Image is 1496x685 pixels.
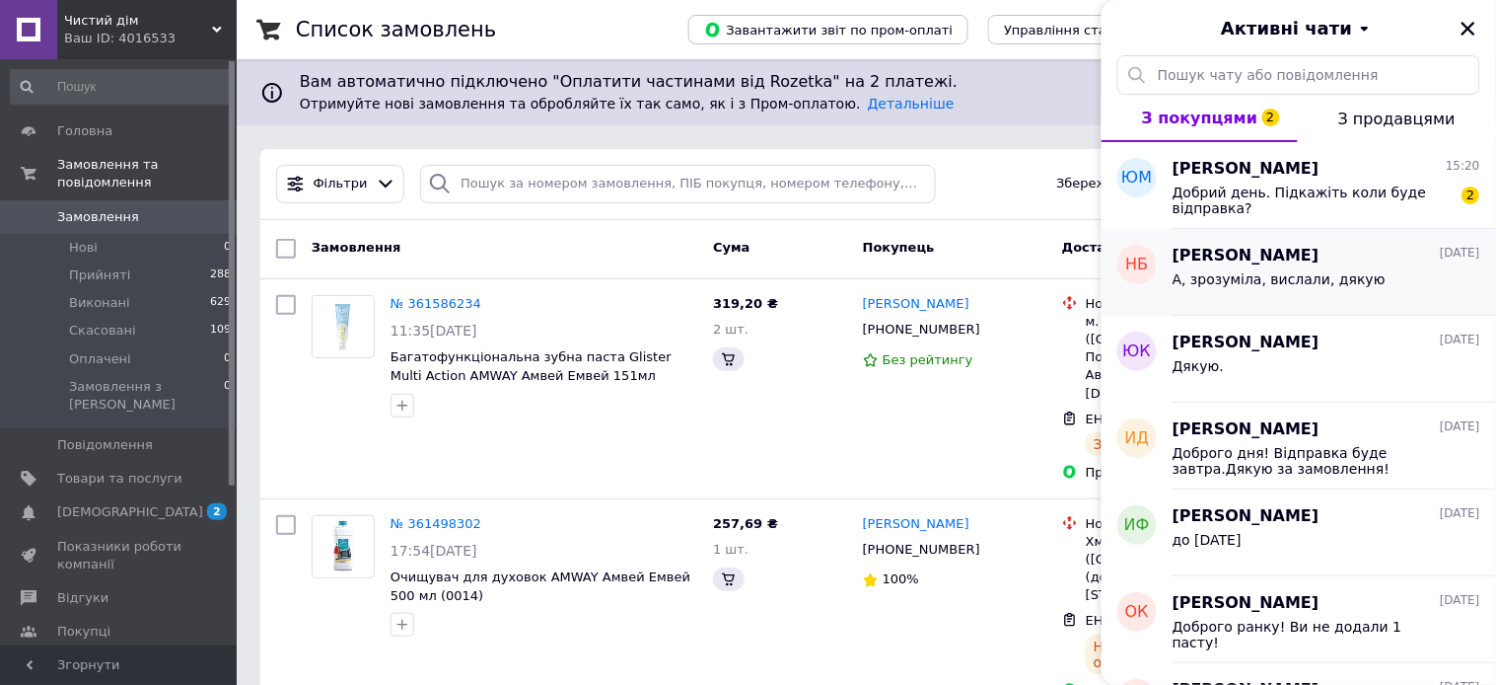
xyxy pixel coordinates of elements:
span: Замовлення та повідомлення [57,156,237,191]
span: до [DATE] [1173,532,1242,548]
span: 0 [224,239,231,257]
button: З покупцями2 [1102,95,1298,142]
span: ИФ [1124,514,1150,537]
button: З продавцями [1298,95,1496,142]
span: 2 [1262,109,1280,126]
span: Активні чати [1221,16,1352,41]
button: ОК[PERSON_NAME][DATE]Доброго ранку! Ви не додали 1 пасту! [1102,576,1496,663]
span: З продавцями [1338,110,1456,128]
span: [PERSON_NAME] [1173,419,1319,441]
div: Пром-оплата [1086,464,1286,482]
span: [PERSON_NAME] [1173,505,1319,528]
div: [PHONE_NUMBER] [859,537,984,563]
span: Cума [713,240,749,255]
a: Детальніше [868,96,955,112]
a: Фото товару [312,295,375,358]
span: 288 [210,266,231,284]
span: [PERSON_NAME] [1173,245,1319,267]
input: Пошук [10,69,233,105]
button: ИФ[PERSON_NAME][DATE]до [DATE] [1102,490,1496,576]
span: Замовлення [312,240,400,255]
span: А, зрозуміла, вислали, дякую [1173,271,1386,287]
span: Показники роботи компанії [57,538,182,573]
span: Скасовані [69,322,136,340]
a: [PERSON_NAME] [863,295,969,314]
span: 11:35[DATE] [391,323,477,339]
button: Завантажити звіт по пром-оплаті [688,15,968,44]
div: Хмельницький ([GEOGRAPHIC_DATA].), №19 (до 30 кг): вул. [STREET_ADDRESS] [1086,533,1286,605]
span: [DATE] [1440,419,1480,435]
input: Пошук чату або повідомлення [1117,55,1480,95]
div: Заплановано [1086,432,1197,456]
span: Замовлення з [PERSON_NAME] [69,378,224,414]
div: На шляху до одержувача [1086,635,1286,674]
span: [PERSON_NAME] [1173,332,1319,354]
div: Ваш ID: 4016533 [64,30,237,47]
span: [DATE] [1440,505,1480,522]
span: 629 [210,294,231,312]
div: Нова Пошта [1086,295,1286,313]
span: 257,69 ₴ [713,516,778,531]
button: Управління статусами [988,15,1171,44]
span: ЕН: 20451247450409 [1086,412,1226,426]
span: Дякую. [1173,358,1224,374]
span: Без рейтингу [883,352,973,367]
span: ид [1125,427,1149,450]
span: 2 [207,503,227,520]
span: [DATE] [1440,332,1480,348]
div: м. [GEOGRAPHIC_DATA] ([GEOGRAPHIC_DATA].), Поштомат №36986: вул. І. Авраменка, 3 Г (маг. "[DEMOGR... [1086,313,1286,403]
span: Оплачені [69,350,131,368]
a: Багатофункціональна зубна паста Glister Multi Action AMWAY Амвей Емвей 151мл (124106) [391,349,672,401]
span: Доброго дня! Відправка буде завтра.Дякую за замовлення! [1173,445,1453,477]
span: Збережені фільтри: [1057,175,1191,193]
input: Пошук за номером замовлення, ПІБ покупця, номером телефону, Email, номером накладної [420,165,936,203]
span: Відгуки [57,589,108,607]
span: НБ [1125,254,1148,276]
span: Вам автоматично підключено "Оплатити частинами від Rozetka" на 2 платежі. [300,71,1433,94]
span: Завантажити звіт по пром-оплаті [704,21,953,38]
button: ЮК[PERSON_NAME][DATE]Дякую. [1102,316,1496,403]
span: ОК [1125,601,1149,624]
span: Прийняті [69,266,130,284]
img: Фото товару [313,516,374,577]
button: ид[PERSON_NAME][DATE]Доброго дня! Відправка буде завтра.Дякую за замовлення! [1102,403,1496,490]
button: НБ[PERSON_NAME][DATE]А, зрозуміла, вислали, дякую [1102,229,1496,316]
span: [DATE] [1440,592,1480,609]
span: ЕН: 20451246903210 [1086,613,1226,628]
span: Повідомлення [57,436,153,454]
span: 2 [1462,187,1480,204]
span: 0 [224,350,231,368]
h1: Список замовлень [296,18,496,41]
span: Доброго ранку! Ви не додали 1 пасту! [1173,619,1453,650]
span: 0 [224,378,231,414]
span: ЮМ [1121,167,1152,190]
div: Нова Пошта [1086,515,1286,533]
span: 109 [210,322,231,340]
a: [PERSON_NAME] [863,515,969,534]
span: Покупці [57,623,110,641]
span: Головна [57,122,112,140]
span: Фільтри [314,175,368,193]
span: Чистий дім [64,12,212,30]
span: 1 шт. [713,542,748,557]
a: № 361586234 [391,296,481,311]
span: 2 шт. [713,322,748,337]
button: Активні чати [1157,16,1441,41]
span: Виконані [69,294,130,312]
span: ЮК [1123,341,1152,363]
span: [PERSON_NAME] [1173,158,1319,181]
span: [DEMOGRAPHIC_DATA] [57,503,203,521]
a: Очищувач для духовок AMWAY Амвей Емвей 500 мл (0014) [391,570,690,603]
span: 15:20 [1446,158,1480,175]
a: Фото товару [312,515,375,578]
span: З покупцями [1142,109,1258,127]
span: [PERSON_NAME] [1173,592,1319,615]
span: 319,20 ₴ [713,296,778,311]
span: Покупець [863,240,935,255]
span: Нові [69,239,98,257]
button: ЮМ[PERSON_NAME]15:20Добрий день. Підкажіть коли буде відправка?2 [1102,142,1496,229]
button: Закрити [1457,17,1480,40]
span: 17:54[DATE] [391,543,477,559]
